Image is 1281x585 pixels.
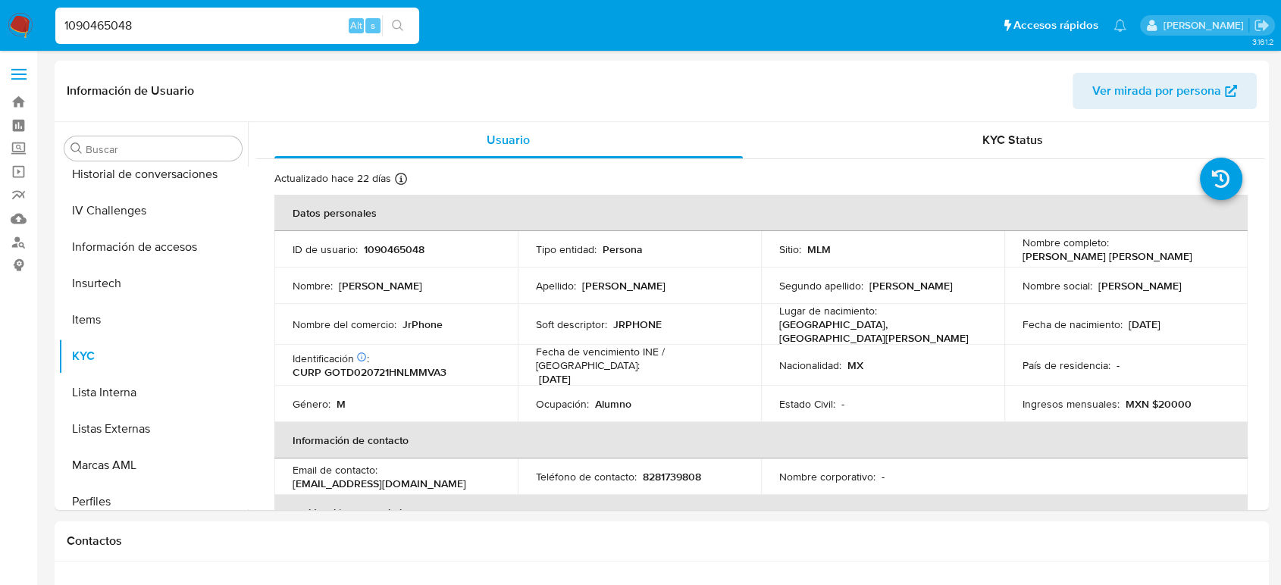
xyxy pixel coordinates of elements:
p: Email de contacto : [293,463,377,477]
button: IV Challenges [58,192,248,229]
button: Perfiles [58,483,248,520]
p: Actualizado hace 22 días [274,171,391,186]
p: Nombre social : [1023,279,1092,292]
button: KYC [58,338,248,374]
p: Tipo entidad : [536,242,597,256]
p: Soft descriptor : [536,318,607,331]
p: Fecha de nacimiento : [1023,318,1123,331]
p: Segundo apellido : [779,279,863,292]
p: Teléfono de contacto : [536,470,637,483]
p: Ingresos mensuales : [1023,397,1120,411]
button: Lista Interna [58,374,248,411]
p: - [882,470,885,483]
button: search-icon [382,15,413,36]
p: Sitio : [779,242,801,256]
th: Verificación y cumplimiento [274,495,1248,531]
p: CURP GOTD020721HNLMMVA3 [293,365,446,379]
span: Ver mirada por persona [1092,73,1221,109]
p: diego.gardunorosas@mercadolibre.com.mx [1163,18,1248,33]
p: Nacionalidad : [779,358,841,372]
h1: Contactos [67,533,1257,549]
button: Historial de conversaciones [58,156,248,192]
p: País de residencia : [1023,358,1110,372]
span: s [371,18,375,33]
span: KYC Status [982,131,1043,149]
p: Nombre : [293,279,333,292]
p: [PERSON_NAME] [582,279,666,292]
p: [PERSON_NAME] [869,279,953,292]
p: Alumno [595,397,631,411]
button: Información de accesos [58,229,248,265]
p: Fecha de vencimiento INE / [GEOGRAPHIC_DATA] : [536,345,743,372]
p: ID de usuario : [293,242,358,256]
p: MXN $20000 [1126,397,1192,411]
button: Buscar [70,142,83,155]
p: JrPhone [402,318,443,331]
p: Identificación : [293,352,369,365]
p: Nombre corporativo : [779,470,875,483]
button: Items [58,302,248,338]
p: [PERSON_NAME] [1098,279,1182,292]
p: MLM [807,242,831,256]
p: Lugar de nacimiento : [779,304,877,318]
p: JRPHONE [613,318,662,331]
p: M [337,397,346,411]
input: Buscar usuario o caso... [55,16,419,36]
p: Persona [603,242,643,256]
p: [DATE] [539,372,571,386]
th: Información de contacto [274,422,1248,458]
p: - [841,397,844,411]
p: Estado Civil : [779,397,835,411]
input: Buscar [86,142,236,156]
p: - [1117,358,1120,372]
p: [PERSON_NAME] [339,279,422,292]
span: Alt [350,18,362,33]
p: [EMAIL_ADDRESS][DOMAIN_NAME] [293,477,466,490]
button: Listas Externas [58,411,248,447]
span: Accesos rápidos [1013,17,1098,33]
button: Marcas AML [58,447,248,483]
p: [GEOGRAPHIC_DATA], [GEOGRAPHIC_DATA][PERSON_NAME] [779,318,980,345]
a: Notificaciones [1113,19,1126,32]
p: Nombre completo : [1023,236,1109,249]
p: 1090465048 [364,242,424,256]
th: Datos personales [274,195,1248,231]
p: MX [847,358,863,372]
button: Insurtech [58,265,248,302]
p: [PERSON_NAME] [PERSON_NAME] [1023,249,1192,263]
p: Nombre del comercio : [293,318,396,331]
a: Salir [1254,17,1270,33]
span: Usuario [487,131,530,149]
p: Ocupación : [536,397,589,411]
p: [DATE] [1129,318,1160,331]
p: Apellido : [536,279,576,292]
p: 8281739808 [643,470,701,483]
p: Género : [293,397,330,411]
button: Ver mirada por persona [1073,73,1257,109]
h1: Información de Usuario [67,83,194,99]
